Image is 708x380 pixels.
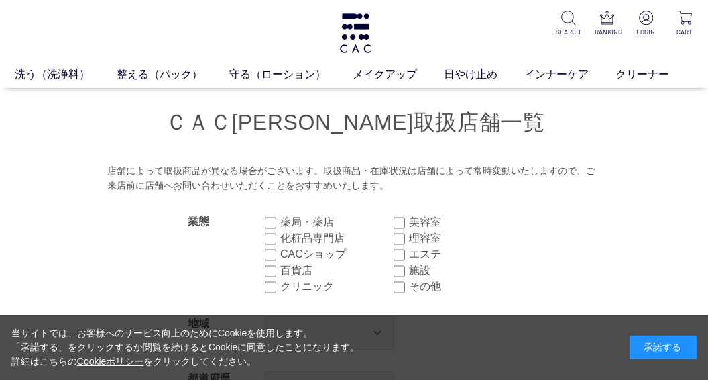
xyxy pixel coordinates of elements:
[672,11,697,37] a: CART
[595,27,619,37] p: RANKING
[77,356,144,367] a: Cookieポリシー
[634,11,658,37] a: LOGIN
[280,246,394,263] label: CACショップ
[634,27,658,37] p: LOGIN
[353,66,444,83] a: メイクアップ
[117,66,229,83] a: 整える（パック）
[338,13,373,53] img: logo
[524,66,615,83] a: インナーケア
[556,27,581,37] p: SEARCH
[595,11,619,37] a: RANKING
[280,214,394,230] label: 薬局・薬店
[20,108,691,137] h1: ＣＡＣ[PERSON_NAME]取扱店舗一覧
[409,246,522,263] label: エステ
[107,164,604,193] div: 店舗によって取扱商品が異なる場合がございます。取扱商品・在庫状況は店舗によって常時変動いたしますので、ご来店前に店舗へお問い合わせいただくことをおすすめいたします。
[15,66,117,83] a: 洗う（洗浄料）
[229,66,353,83] a: 守る（ローション）
[280,230,394,246] label: 化粧品専門店
[409,214,522,230] label: 美容室
[280,279,394,295] label: クリニック
[630,336,697,359] div: 承諾する
[444,66,524,83] a: 日やけ止め
[556,11,581,37] a: SEARCH
[615,66,696,83] a: クリーナー
[409,230,522,246] label: 理容室
[280,263,394,279] label: 百貨店
[188,216,209,227] label: 業態
[672,27,697,37] p: CART
[11,326,360,369] div: 当サイトでは、お客様へのサービス向上のためにCookieを使用します。 「承諾する」をクリックするか閲覧を続けるとCookieに同意したことになります。 詳細はこちらの をクリックしてください。
[409,279,522,295] label: その他
[409,263,522,279] label: 施設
